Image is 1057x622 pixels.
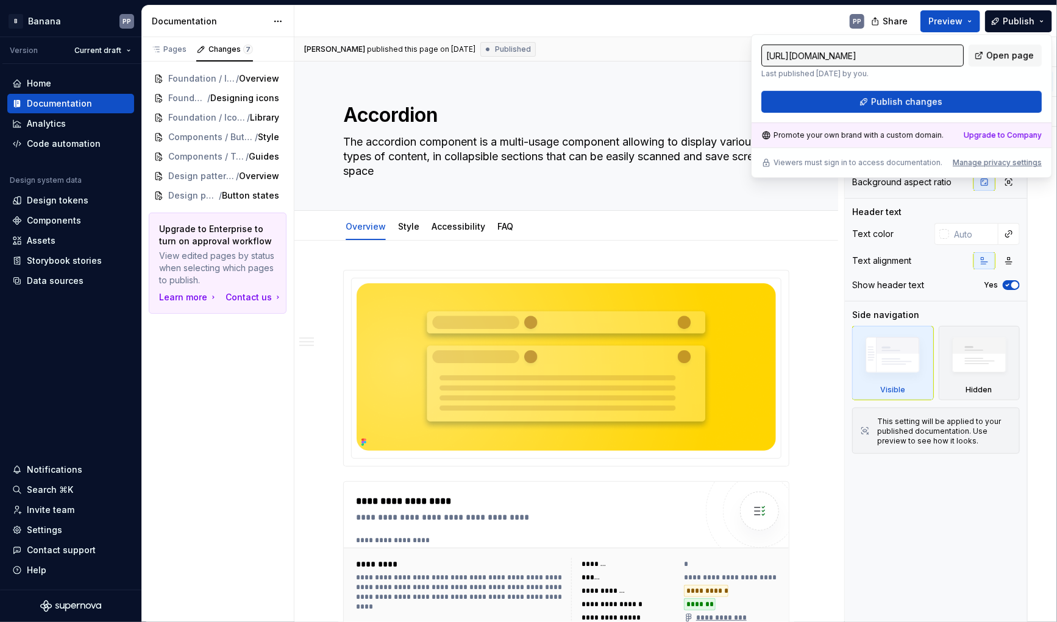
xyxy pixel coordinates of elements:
[40,600,101,612] svg: Supernova Logo
[149,69,286,88] a: Foundation / Icons/Overview
[969,44,1042,66] a: Open page
[149,88,286,108] a: Foundation / Icons/Designing icons
[495,44,531,54] span: Published
[27,504,74,516] div: Invite team
[168,92,207,104] span: Foundation / Icons
[28,15,61,27] div: Banana
[27,564,46,576] div: Help
[852,206,902,218] div: Header text
[149,127,286,147] a: Components / Button/Style
[69,42,137,59] button: Current draft
[159,223,276,247] p: Upgrade to Enterprise to turn on approval workflow
[774,158,942,168] p: Viewers must sign in to access documentation.
[852,255,911,267] div: Text alignment
[149,166,286,186] a: Design patterns/Overview
[168,111,247,124] span: Foundation / Icons
[152,15,267,27] div: Documentation
[159,291,218,303] a: Learn more
[341,213,391,239] div: Overview
[1003,15,1034,27] span: Publish
[27,118,66,130] div: Analytics
[27,214,81,227] div: Components
[27,255,102,267] div: Storybook stories
[761,91,1042,113] button: Publish changes
[341,101,787,130] textarea: Accordion
[207,92,210,104] span: /
[761,69,964,79] p: Last published [DATE] by you.
[168,72,236,85] span: Foundation / Icons
[7,231,134,250] a: Assets
[243,44,253,54] span: 7
[151,44,187,54] div: Pages
[346,221,386,231] a: Overview
[853,16,861,26] div: PP
[27,97,92,110] div: Documentation
[168,150,246,163] span: Components / Table
[7,460,134,479] button: Notifications
[219,189,222,202] span: /
[250,111,279,124] span: Library
[7,191,134,210] a: Design tokens
[871,96,942,108] span: Publish changes
[149,147,286,166] a: Components / Table/Guides
[7,74,134,93] a: Home
[7,114,134,133] a: Analytics
[7,134,134,154] a: Code automation
[27,194,88,207] div: Design tokens
[432,221,485,231] a: Accessibility
[493,213,518,239] div: FAQ
[27,524,62,536] div: Settings
[27,77,51,90] div: Home
[865,10,916,32] button: Share
[159,250,276,286] p: View edited pages by status when selecting which pages to publish.
[10,175,82,185] div: Design system data
[928,15,963,27] span: Preview
[149,186,286,205] a: Design patterns/Button states
[7,480,134,500] button: Search ⌘K
[168,170,236,182] span: Design patterns
[761,130,944,140] div: Promote your own brand with a custom domain.
[2,8,139,34] button: BBananaPP
[255,131,258,143] span: /
[10,46,38,55] div: Version
[7,94,134,113] a: Documentation
[9,14,23,29] div: B
[27,138,101,150] div: Code automation
[208,44,253,54] div: Changes
[249,150,279,163] span: Guides
[210,92,279,104] span: Designing icons
[149,108,286,127] a: Foundation / Icons/Library
[427,213,490,239] div: Accessibility
[239,72,279,85] span: Overview
[226,291,283,303] a: Contact us
[236,170,239,182] span: /
[27,544,96,556] div: Contact support
[7,540,134,560] button: Contact support
[27,484,73,496] div: Search ⌘K
[7,271,134,291] a: Data sources
[393,213,424,239] div: Style
[222,189,279,202] span: Button states
[883,15,908,27] span: Share
[168,189,219,202] span: Design patterns
[964,130,1042,140] a: Upgrade to Company
[27,275,84,287] div: Data sources
[7,560,134,580] button: Help
[304,44,365,54] span: [PERSON_NAME]
[239,170,279,182] span: Overview
[852,279,924,291] div: Show header text
[852,309,919,321] div: Side navigation
[966,385,992,395] div: Hidden
[880,385,905,395] div: Visible
[939,326,1020,400] div: Hidden
[852,326,934,400] div: Visible
[497,221,513,231] a: FAQ
[953,158,1042,168] button: Manage privacy settings
[74,46,121,55] span: Current draft
[247,111,250,124] span: /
